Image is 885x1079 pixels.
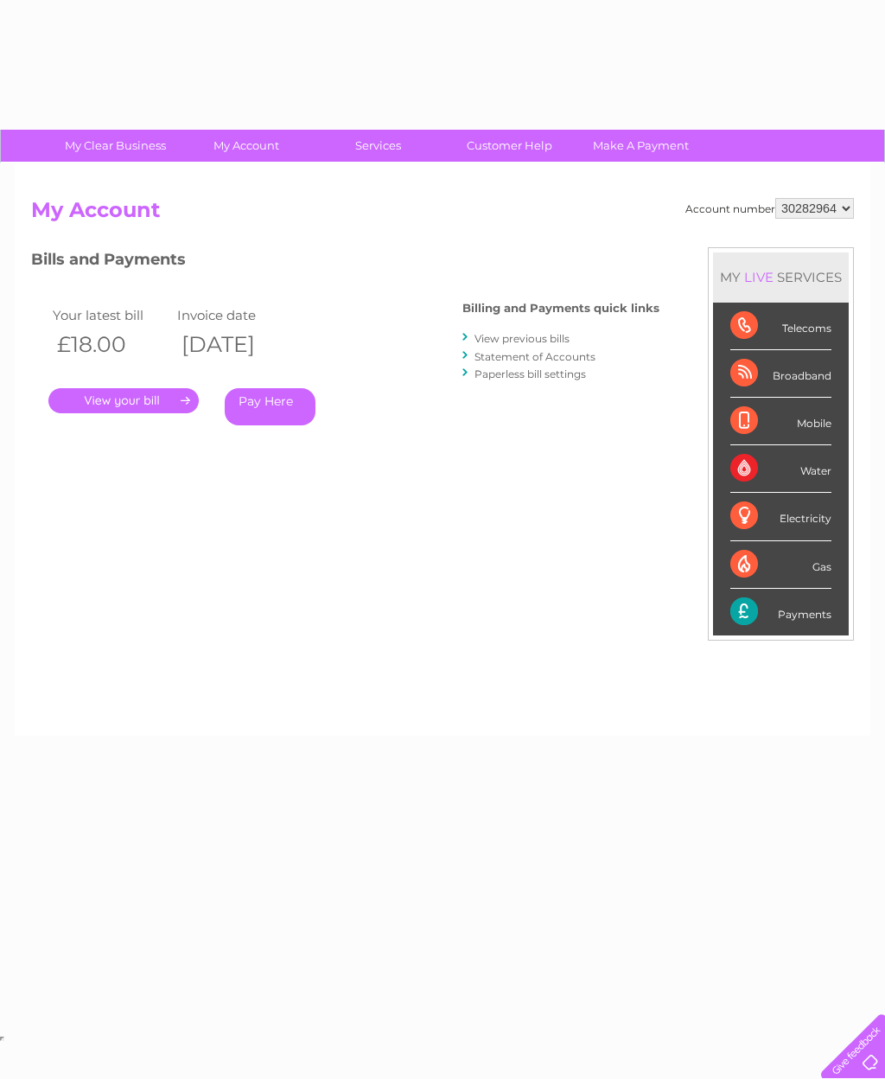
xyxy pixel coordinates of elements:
a: Pay Here [225,388,315,425]
a: My Account [175,130,318,162]
a: Customer Help [438,130,581,162]
a: View previous bills [474,332,570,345]
div: Water [730,445,831,493]
div: Gas [730,541,831,589]
div: Telecoms [730,303,831,350]
a: My Clear Business [44,130,187,162]
a: Services [307,130,449,162]
div: Payments [730,589,831,635]
h2: My Account [31,198,854,231]
td: Your latest bill [48,303,173,327]
td: Invoice date [173,303,297,327]
div: MY SERVICES [713,252,849,302]
a: Statement of Accounts [474,350,595,363]
h3: Bills and Payments [31,247,659,278]
th: [DATE] [173,327,297,362]
div: LIVE [741,269,777,285]
a: Paperless bill settings [474,367,586,380]
div: Account number [685,198,854,219]
div: Broadband [730,350,831,398]
th: £18.00 [48,327,173,362]
a: . [48,388,199,413]
div: Electricity [730,493,831,540]
div: Mobile [730,398,831,445]
h4: Billing and Payments quick links [462,302,659,315]
a: Make A Payment [570,130,712,162]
